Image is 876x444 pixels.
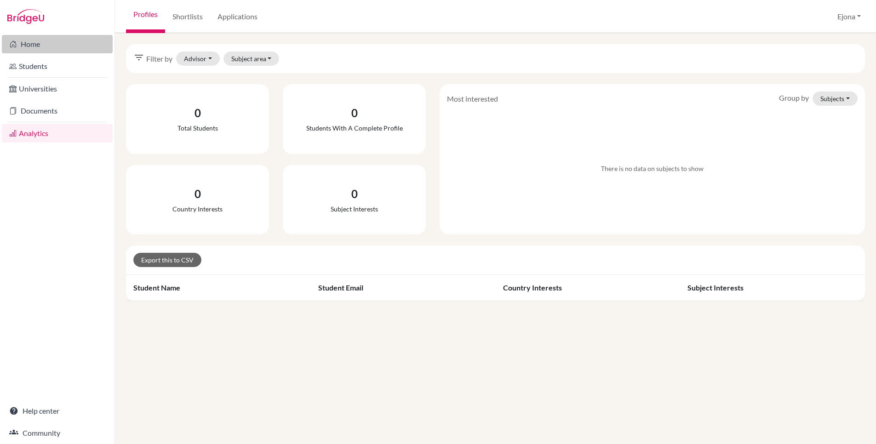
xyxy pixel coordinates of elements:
[172,204,223,214] div: Country interests
[331,204,378,214] div: Subject interests
[133,253,201,267] a: Export this to CSV
[311,275,496,301] th: Student email
[2,102,113,120] a: Documents
[2,424,113,442] a: Community
[833,8,865,25] button: Ejona
[126,275,311,301] th: Student name
[2,57,113,75] a: Students
[2,35,113,53] a: Home
[496,275,681,301] th: Country interests
[2,80,113,98] a: Universities
[440,93,505,104] div: Most interested
[306,123,403,133] div: Students with a complete profile
[177,105,218,121] div: 0
[331,186,378,202] div: 0
[2,124,113,142] a: Analytics
[680,275,865,301] th: Subject interests
[172,186,223,202] div: 0
[306,105,403,121] div: 0
[7,9,44,24] img: Bridge-U
[813,91,858,106] button: Subjects
[2,402,113,420] a: Help center
[133,52,144,63] i: filter_list
[177,123,218,133] div: Total students
[223,51,280,66] button: Subject area
[146,53,172,64] span: Filter by
[176,51,220,66] button: Advisor
[447,164,858,173] div: There is no data on subjects to show
[772,91,865,106] div: Group by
